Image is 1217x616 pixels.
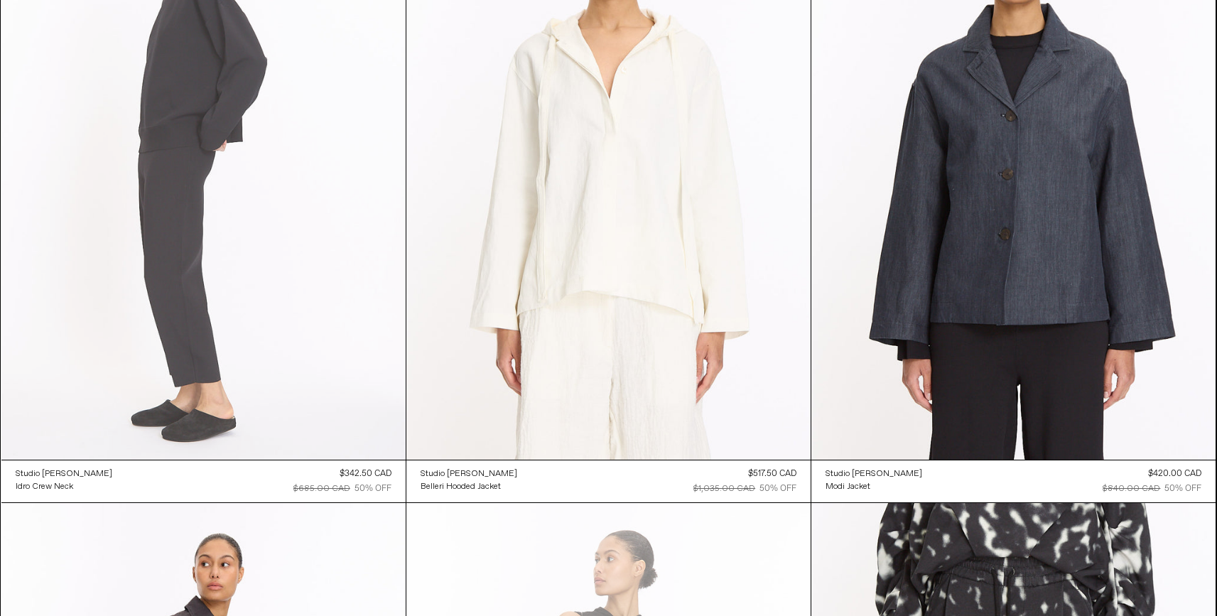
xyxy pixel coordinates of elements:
div: 50% OFF [355,482,391,495]
a: Modi Jacket [826,480,922,493]
div: Modi Jacket [826,481,870,493]
div: $685.00 CAD [293,482,350,495]
a: Studio [PERSON_NAME] [826,468,922,480]
div: $840.00 CAD [1103,482,1160,495]
a: Belleri Hooded Jacket [421,480,517,493]
div: $342.50 CAD [340,468,391,480]
a: Idro Crew Neck [16,480,112,493]
div: 50% OFF [1164,482,1201,495]
div: $1,035.00 CAD [693,482,755,495]
div: Idro Crew Neck [16,481,73,493]
a: Studio [PERSON_NAME] [421,468,517,480]
div: $517.50 CAD [748,468,796,480]
div: Belleri Hooded Jacket [421,481,501,493]
a: Studio [PERSON_NAME] [16,468,112,480]
div: $420.00 CAD [1148,468,1201,480]
div: 50% OFF [759,482,796,495]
